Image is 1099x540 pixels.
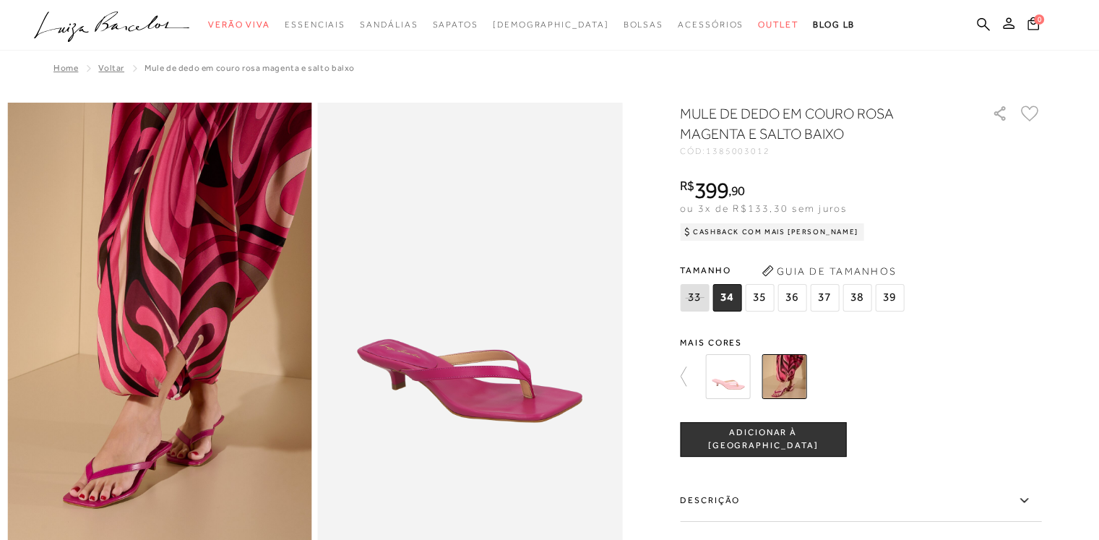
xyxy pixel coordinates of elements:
span: Tamanho [680,260,908,281]
button: 0 [1023,16,1043,35]
span: Verão Viva [208,20,270,30]
span: MULE DE DEDO EM COURO ROSA MAGENTA E SALTO BAIXO [145,63,355,73]
span: 39 [875,284,904,312]
span: 37 [810,284,839,312]
a: categoryNavScreenReaderText [285,12,345,38]
span: Acessórios [678,20,744,30]
img: MULE DE DEDO EM COURO ROSA MAGENTA E SALTO BAIXO [762,354,806,399]
button: Guia de Tamanhos [757,260,901,283]
span: 90 [731,183,745,198]
a: Home [53,63,78,73]
span: 35 [745,284,774,312]
span: [DEMOGRAPHIC_DATA] [493,20,609,30]
div: Cashback com Mais [PERSON_NAME] [680,223,864,241]
a: Voltar [98,63,124,73]
i: R$ [680,179,694,192]
a: categoryNavScreenReaderText [623,12,663,38]
a: BLOG LB [813,12,855,38]
span: Sapatos [432,20,478,30]
i: , [728,184,745,197]
span: 38 [842,284,871,312]
a: categoryNavScreenReaderText [432,12,478,38]
a: noSubCategoriesText [493,12,609,38]
span: 399 [694,177,728,203]
a: categoryNavScreenReaderText [758,12,798,38]
span: Bolsas [623,20,663,30]
span: Sandálias [360,20,418,30]
h1: MULE DE DEDO EM COURO ROSA MAGENTA E SALTO BAIXO [680,103,951,144]
a: categoryNavScreenReaderText [678,12,744,38]
span: 33 [680,284,709,312]
label: Descrição [680,480,1041,522]
a: categoryNavScreenReaderText [360,12,418,38]
span: 34 [712,284,741,312]
button: ADICIONAR À [GEOGRAPHIC_DATA] [680,422,846,457]
span: Mais cores [680,338,1041,347]
a: categoryNavScreenReaderText [208,12,270,38]
img: MULE DE DEDO EM COURO ROSA GLACÊ E SALTO BAIXO [705,354,750,399]
span: 0 [1034,14,1044,25]
span: Essenciais [285,20,345,30]
span: BLOG LB [813,20,855,30]
span: 1385003012 [706,146,770,156]
div: CÓD: [680,147,969,155]
span: Outlet [758,20,798,30]
span: 36 [777,284,806,312]
span: ADICIONAR À [GEOGRAPHIC_DATA] [681,427,845,452]
span: ou 3x de R$133,30 sem juros [680,202,847,214]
